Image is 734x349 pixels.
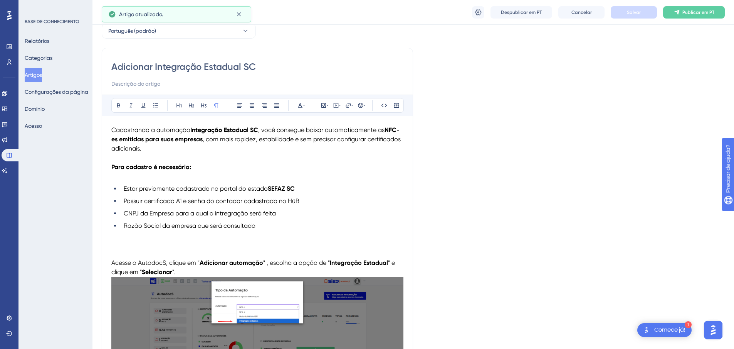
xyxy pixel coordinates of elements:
[25,72,42,78] font: Artigos
[687,323,689,327] font: 1
[119,11,163,17] font: Artigo atualizado.
[558,6,605,19] button: Cancelar
[124,222,255,229] span: Razão Social da empresa que será consultada
[111,259,200,266] span: Acesse o AutodocS, clique em "
[111,136,402,152] span: , com mais rapidez, estabilidade e sem precisar configurar certificados adicionais.
[654,327,685,333] font: Comece já!
[111,163,191,171] strong: Para cadastro é necessário:
[682,10,714,15] font: Publicar em PT
[258,126,385,134] span: , você consegue baixar automaticamente as
[611,6,657,19] button: Salvar
[124,197,299,205] span: Possuir certificado A1 e senha do contador cadastrado no HüB
[111,126,190,134] span: Cadastrando a automação
[25,106,45,112] font: Domínio
[571,10,592,15] font: Cancelar
[111,61,403,73] input: Título do artigo
[25,102,45,116] button: Domínio
[637,323,692,337] div: Abra a lista de verificação Comece!, módulos restantes: 1
[501,10,542,15] font: Despublicar em PT
[490,6,552,19] button: Despublicar em PT
[25,89,88,95] font: Configurações da página
[663,6,725,19] button: Publicar em PT
[25,123,42,129] font: Acesso
[25,51,52,65] button: Categorias
[108,28,156,34] font: Português (padrão)
[268,185,295,192] strong: SEFAZ SC
[642,325,651,335] img: imagem-do-lançador-texto-alternativo
[25,19,79,24] font: BASE DE CONHECIMENTO
[102,23,256,39] button: Português (padrão)
[25,68,42,82] button: Artigos
[200,259,263,266] strong: Adicionar automação
[25,85,88,99] button: Configurações da página
[18,3,66,9] font: Precisar de ajuda?
[111,79,403,88] input: Descrição do artigo
[702,319,725,342] iframe: Iniciador do Assistente de IA do UserGuiding
[124,210,276,217] span: CNPJ da Empresa para a qual a intregração será feita
[142,268,172,276] strong: Selecionar
[25,34,49,48] button: Relatórios
[172,268,176,276] span: ".
[25,55,52,61] font: Categorias
[190,126,258,134] strong: Integração Estadual SC
[25,38,49,44] font: Relatórios
[330,259,388,266] strong: Integração Estadual
[627,10,641,15] font: Salvar
[263,259,330,266] span: " , escolha a opção de "
[124,185,268,192] span: Estar previamente cadastrado no portal do estado
[25,119,42,133] button: Acesso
